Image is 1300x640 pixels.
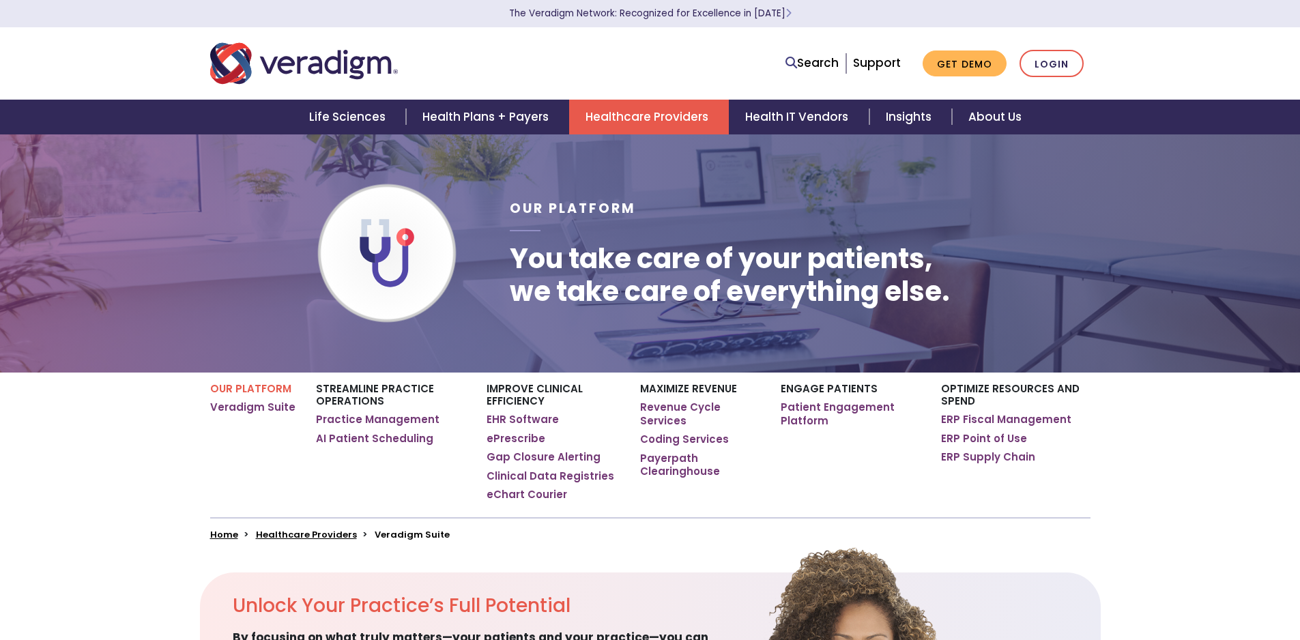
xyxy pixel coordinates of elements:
a: AI Patient Scheduling [316,432,433,446]
a: Revenue Cycle Services [640,401,760,427]
a: EHR Software [487,413,559,426]
a: Healthcare Providers [256,528,357,541]
a: eChart Courier [487,488,567,501]
a: Clinical Data Registries [487,469,614,483]
a: Search [785,54,839,72]
a: Veradigm Suite [210,401,295,414]
a: ERP Fiscal Management [941,413,1071,426]
a: Life Sciences [293,100,406,134]
h2: Unlock Your Practice’s Full Potential [233,594,725,617]
a: Health Plans + Payers [406,100,569,134]
span: Our Platform [510,199,636,218]
img: Veradigm logo [210,41,398,86]
a: Login [1020,50,1084,78]
a: Patient Engagement Platform [781,401,921,427]
a: ePrescribe [487,432,545,446]
a: Health IT Vendors [729,100,869,134]
a: Healthcare Providers [569,100,729,134]
span: Learn More [785,7,792,20]
h1: You take care of your patients, we take care of everything else. [510,242,950,308]
a: Insights [869,100,952,134]
a: Support [853,55,901,71]
a: Coding Services [640,433,729,446]
a: ERP Supply Chain [941,450,1035,464]
a: Get Demo [923,50,1007,77]
a: Gap Closure Alerting [487,450,601,464]
a: About Us [952,100,1038,134]
a: Payerpath Clearinghouse [640,452,760,478]
a: ERP Point of Use [941,432,1027,446]
a: Practice Management [316,413,439,426]
a: Home [210,528,238,541]
a: The Veradigm Network: Recognized for Excellence in [DATE]Learn More [509,7,792,20]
